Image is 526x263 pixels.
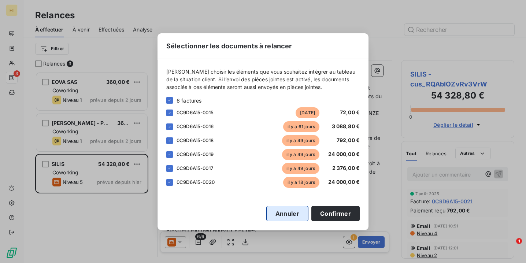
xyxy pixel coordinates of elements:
[177,97,202,104] span: 6 factures
[340,109,360,115] span: 72,00 €
[177,110,214,115] span: 0C9D6A15-0015
[283,177,319,188] span: il y a 18 jours
[282,149,319,160] span: il y a 49 jours
[177,123,214,129] span: 0C9D6A15-0016
[166,68,360,91] span: [PERSON_NAME] choisir les éléments que vous souhaitez intégrer au tableau de la situation client....
[296,107,319,118] span: [DATE]
[166,41,292,51] span: Sélectionner les documents à relancer
[282,163,319,174] span: il y a 49 jours
[311,206,360,221] button: Confirmer
[177,151,214,157] span: 0C9D6A15-0019
[177,165,213,171] span: 0C9D6A15-0017
[283,121,319,132] span: il y a 61 jours
[282,135,319,146] span: il y a 49 jours
[328,179,360,185] span: 24 000,00 €
[516,238,522,244] span: 1
[328,151,360,157] span: 24 000,00 €
[332,165,360,171] span: 2 376,00 €
[177,179,215,185] span: 0C9D6A15-0020
[501,238,519,256] iframe: Intercom live chat
[177,137,214,143] span: 0C9D6A15-0018
[266,206,308,221] button: Annuler
[337,137,360,143] span: 792,00 €
[332,123,360,129] span: 3 088,80 €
